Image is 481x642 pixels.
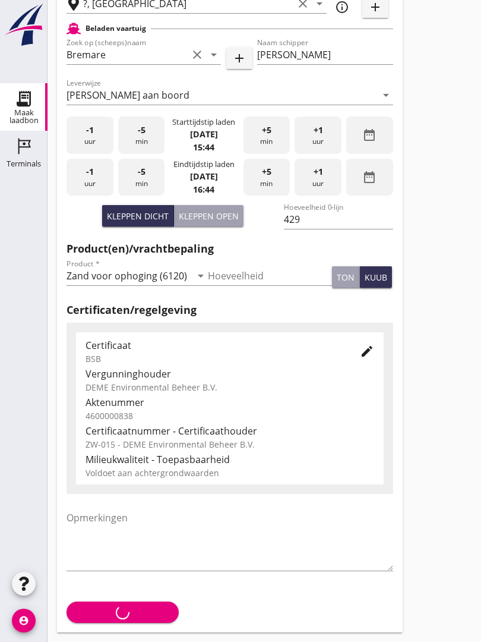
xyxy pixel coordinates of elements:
span: -5 [138,124,145,137]
button: Kleppen dicht [102,205,174,226]
div: 4600000838 [86,410,374,422]
div: min [243,117,290,154]
h2: Product(en)/vrachtbepaling [67,241,393,257]
div: kuub [365,271,387,284]
button: kuub [360,266,392,288]
strong: [DATE] [190,128,218,140]
div: ZW-015 - DEME Environmental Beheer B.V. [86,438,374,451]
div: Kleppen open [179,210,239,222]
button: Kleppen open [174,205,243,226]
div: min [243,159,290,196]
span: +1 [314,165,323,178]
i: clear [190,48,204,62]
input: Hoeveelheid [208,266,333,285]
div: Certificaat [86,338,341,353]
i: edit [360,344,374,358]
strong: 16:44 [193,184,214,195]
strong: [DATE] [190,171,218,182]
div: Terminals [7,160,41,168]
input: Hoeveelheid 0-lijn [284,210,393,229]
i: arrow_drop_down [379,88,393,102]
div: Aktenummer [86,395,374,410]
div: Milieukwaliteit - Toepasbaarheid [86,452,374,467]
input: Zoek op (scheeps)naam [67,45,188,64]
input: Product * [67,266,191,285]
div: uur [295,159,341,196]
button: ton [332,266,360,288]
div: [PERSON_NAME] aan boord [67,90,189,100]
strong: 15:44 [193,141,214,153]
div: Certificaatnummer - Certificaathouder [86,424,374,438]
h2: Certificaten/regelgeving [67,302,393,318]
span: +1 [314,124,323,137]
textarea: Opmerkingen [67,508,393,571]
i: account_circle [12,609,36,632]
span: -5 [138,165,145,178]
i: date_range [362,170,376,184]
i: date_range [362,128,376,142]
div: min [118,159,165,196]
div: DEME Environmental Beheer B.V. [86,381,374,394]
span: +5 [262,165,271,178]
span: -1 [86,165,94,178]
div: Voldoet aan achtergrondwaarden [86,467,374,479]
i: arrow_drop_down [207,48,221,62]
span: +5 [262,124,271,137]
img: logo-small.a267ee39.svg [2,3,45,47]
h2: Beladen vaartuig [86,23,146,34]
div: Eindtijdstip laden [173,159,235,170]
i: arrow_drop_down [194,269,208,283]
div: BSB [86,353,341,365]
div: Vergunninghouder [86,367,374,381]
div: Kleppen dicht [107,210,169,222]
input: Naam schipper [257,45,393,64]
div: uur [295,117,341,154]
div: uur [67,117,113,154]
i: add [232,51,246,65]
div: min [118,117,165,154]
div: Starttijdstip laden [172,117,235,128]
div: uur [67,159,113,196]
span: -1 [86,124,94,137]
div: ton [337,271,355,284]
